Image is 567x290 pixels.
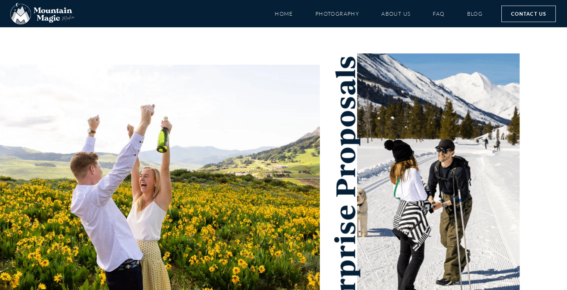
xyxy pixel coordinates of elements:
[275,7,483,20] nav: Menu
[315,7,359,20] a: Photography
[381,7,410,20] a: About Us
[433,7,444,20] a: FAQ
[467,7,483,20] a: Blog
[511,10,546,18] span: Contact Us
[10,3,75,25] img: Mountain Magic Media photography logo Crested Butte Photographer
[501,6,556,22] a: Contact Us
[275,7,293,20] a: Home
